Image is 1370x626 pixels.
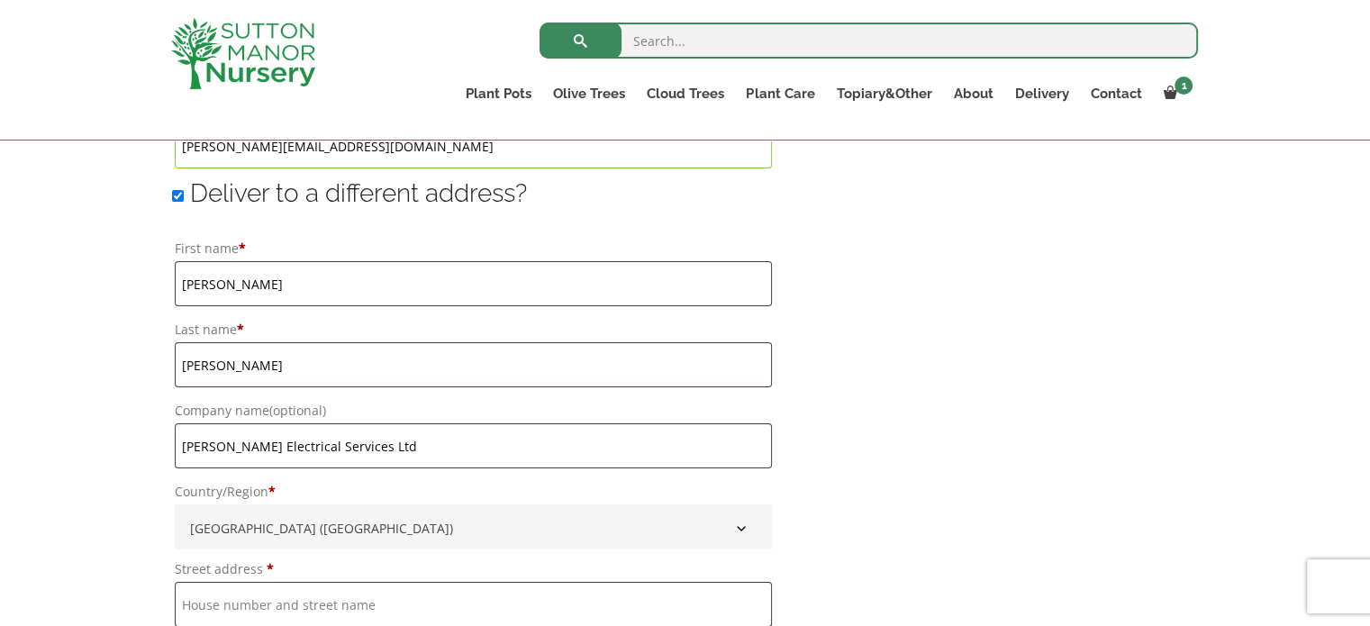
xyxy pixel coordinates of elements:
span: Deliver to a different address? [190,178,527,208]
a: Contact [1079,81,1152,106]
a: 1 [1152,81,1198,106]
label: Company name [175,398,772,423]
label: Street address [175,557,772,582]
a: Cloud Trees [636,81,735,106]
a: Plant Care [735,81,825,106]
label: Last name [175,317,772,342]
span: Country/Region [175,504,772,549]
a: Topiary&Other [825,81,942,106]
a: Plant Pots [455,81,542,106]
a: About [942,81,1003,106]
a: Delivery [1003,81,1079,106]
label: Country/Region [175,479,772,504]
img: logo [171,18,315,89]
input: Search... [540,23,1198,59]
input: Deliver to a different address? [172,190,184,202]
span: 1 [1175,77,1193,95]
label: First name [175,236,772,261]
span: (optional) [269,402,326,419]
span: United Kingdom (UK) [184,513,763,543]
a: Olive Trees [542,81,636,106]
